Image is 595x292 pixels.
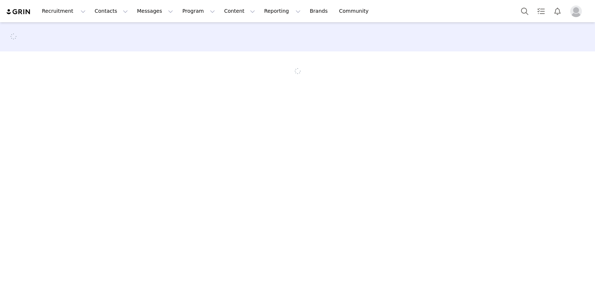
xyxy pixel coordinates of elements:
a: Tasks [533,3,549,19]
button: Messages [133,3,177,19]
img: placeholder-profile.jpg [570,5,582,17]
button: Profile [566,5,589,17]
button: Search [517,3,533,19]
button: Program [178,3,219,19]
button: Recruitment [38,3,90,19]
button: Content [220,3,259,19]
button: Reporting [260,3,305,19]
button: Notifications [549,3,565,19]
a: Brands [305,3,334,19]
a: Community [335,3,376,19]
button: Contacts [90,3,132,19]
img: grin logo [6,8,31,15]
